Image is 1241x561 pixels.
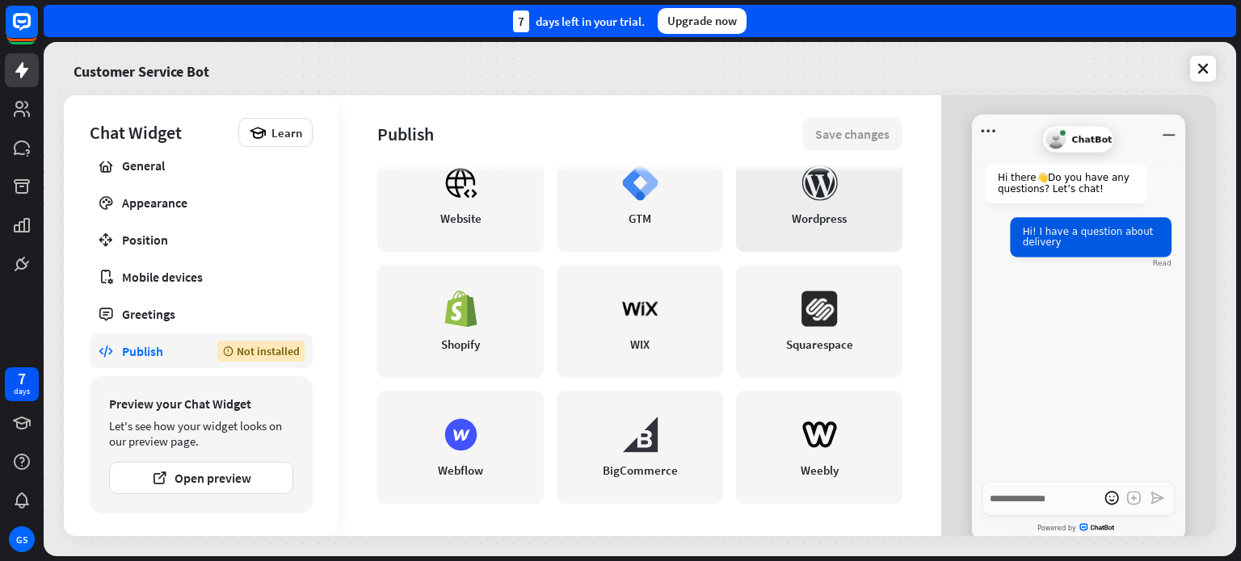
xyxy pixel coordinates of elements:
[1158,120,1180,142] button: Minimize window
[557,139,723,252] a: GTM
[109,418,293,449] div: Let's see how your widget looks on our preview page.
[1072,134,1113,144] span: ChatBot
[90,259,313,295] a: Mobile devices
[109,396,293,412] div: Preview your Chat Widget
[802,118,902,150] button: Save changes
[377,265,544,378] a: Shopify
[90,222,313,257] a: Position
[90,333,313,369] a: Publish Not installed
[122,195,280,211] div: Appearance
[440,211,482,226] div: Website
[1100,488,1122,509] button: open emoji picker
[9,526,35,552] div: GS
[658,8,747,34] div: Upgrade now
[18,371,26,386] div: 7
[14,386,30,397] div: days
[972,518,1185,538] a: Powered byChatBot
[792,211,847,226] div: Wordpress
[801,463,839,478] div: Weebly
[271,125,302,140] span: Learn
[13,6,61,55] button: Open LiveChat chat widget
[1123,488,1145,509] button: Add an attachment
[557,265,723,378] a: WIX
[1146,488,1168,509] button: Send a message
[441,337,480,352] div: Shopify
[90,296,313,332] a: Greetings
[982,481,1175,516] textarea: Write a message…
[438,463,483,478] div: Webflow
[90,121,230,144] div: Chat Widget
[513,10,645,32] div: days left in your trial.
[1023,226,1154,248] span: Hi! I have a question about delivery
[122,269,280,285] div: Mobile devices
[629,211,651,226] div: GTM
[1037,525,1076,532] span: Powered by
[557,391,723,504] a: BigCommerce
[74,52,209,86] a: Customer Service Bot
[736,265,902,378] a: Squarespace
[786,337,853,352] div: Squarespace
[978,120,999,142] button: Open menu
[998,172,1130,194] span: Hi there 👋 Do you have any questions? Let’s chat!
[90,185,313,220] a: Appearance
[122,306,280,322] div: Greetings
[122,232,280,248] div: Position
[630,337,650,352] div: WIX
[217,341,305,362] div: Not installed
[513,10,529,32] div: 7
[1153,258,1172,267] div: Read
[736,139,902,252] a: Wordpress
[90,148,313,183] a: General
[736,391,902,504] a: Weebly
[109,462,293,494] button: Open preview
[122,343,193,359] div: Publish
[1079,524,1119,533] span: ChatBot
[377,391,544,504] a: Webflow
[377,123,802,145] div: Publish
[603,463,678,478] div: BigCommerce
[5,367,39,401] a: 7 days
[1042,126,1114,153] div: ChatBot
[122,157,280,174] div: General
[377,139,544,252] a: Website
